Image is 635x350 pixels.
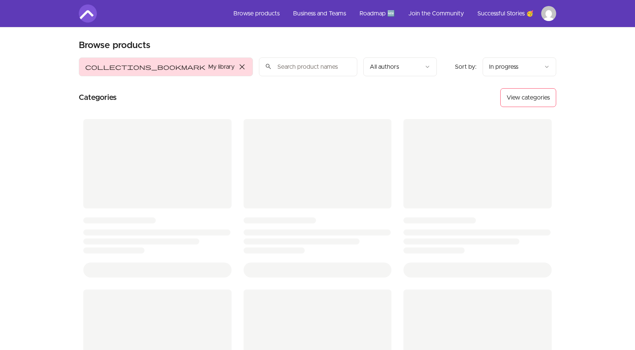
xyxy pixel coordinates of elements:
[363,57,437,76] button: Filter by author
[85,62,205,71] span: collections_bookmark
[500,88,556,107] button: View categories
[287,5,352,23] a: Business and Teams
[79,57,253,76] button: Filter by My library
[541,6,556,21] img: Profile image for Ragıp Şamil Bekiryazıcı
[227,5,286,23] a: Browse products
[79,5,97,23] img: Amigoscode logo
[265,61,272,72] span: search
[471,5,540,23] a: Successful Stories 🥳
[354,5,401,23] a: Roadmap 🆕
[455,64,477,70] span: Sort by:
[259,57,357,76] input: Search product names
[402,5,470,23] a: Join the Community
[79,39,150,51] h1: Browse products
[227,5,556,23] nav: Main
[79,88,117,107] h2: Categories
[483,57,556,76] button: Product sort options
[238,62,247,71] span: close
